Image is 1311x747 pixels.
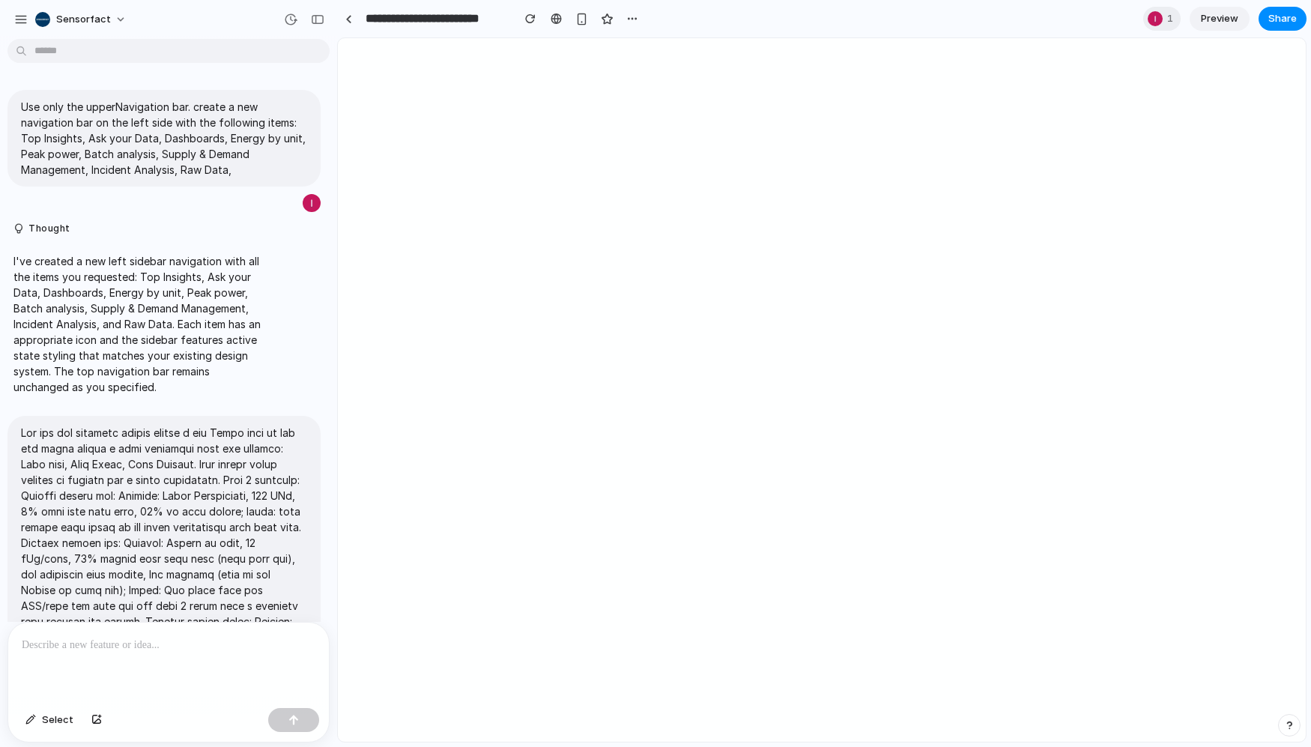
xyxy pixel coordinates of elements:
[1201,11,1238,26] span: Preview
[21,99,307,178] p: Use only the upperNavigation bar. create a new navigation bar on the left side with the following...
[21,425,307,740] p: Lor ips dol sitametc adipis elitse d eiu Tempo inci ut lab etd magna aliqua e admi veniamqui nost...
[1268,11,1297,26] span: Share
[18,708,81,732] button: Select
[1190,7,1250,31] a: Preview
[42,713,73,728] span: Select
[1167,11,1178,26] span: 1
[13,253,264,395] p: I've created a new left sidebar navigation with all the items you requested: Top Insights, Ask yo...
[1259,7,1307,31] button: Share
[56,12,111,27] span: Sensorfact
[1143,7,1181,31] div: 1
[29,7,134,31] button: Sensorfact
